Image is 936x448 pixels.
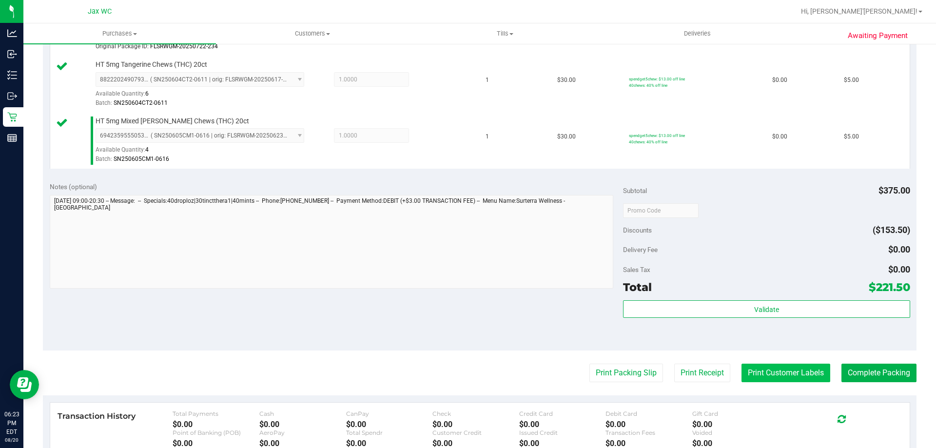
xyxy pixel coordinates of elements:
[96,117,249,126] span: HT 5mg Mixed [PERSON_NAME] Chews (THC) 20ct
[114,156,169,162] span: SN250605CM1-0616
[346,410,433,417] div: CanPay
[801,7,917,15] span: Hi, [PERSON_NAME]'[PERSON_NAME]!
[96,60,207,69] span: HT 5mg Tangerine Chews (THC) 20ct
[623,266,650,273] span: Sales Tax
[848,30,908,41] span: Awaiting Payment
[754,306,779,313] span: Validate
[7,112,17,122] inline-svg: Retail
[173,439,259,448] div: $0.00
[605,439,692,448] div: $0.00
[692,429,779,436] div: Voided
[409,29,601,38] span: Tills
[50,183,97,191] span: Notes (optional)
[486,132,489,141] span: 1
[346,439,433,448] div: $0.00
[692,410,779,417] div: Gift Card
[629,139,667,144] span: 40chews: 40% off line
[878,185,910,195] span: $375.00
[519,429,606,436] div: Issued Credit
[23,23,216,44] a: Purchases
[7,70,17,80] inline-svg: Inventory
[888,264,910,274] span: $0.00
[173,410,259,417] div: Total Payments
[145,90,149,97] span: 6
[409,23,601,44] a: Tills
[623,203,699,218] input: Promo Code
[4,410,19,436] p: 06:23 PM EDT
[96,99,112,106] span: Batch:
[10,370,39,399] iframe: Resource center
[629,133,685,138] span: spendget5chew: $13.00 off line
[173,429,259,436] div: Point of Banking (POB)
[629,77,685,81] span: spendget5chew: $13.00 off line
[432,420,519,429] div: $0.00
[623,221,652,239] span: Discounts
[601,23,794,44] a: Deliveries
[7,133,17,143] inline-svg: Reports
[772,132,787,141] span: $0.00
[841,364,916,382] button: Complete Packing
[692,420,779,429] div: $0.00
[623,280,652,294] span: Total
[346,429,433,436] div: Total Spendr
[519,420,606,429] div: $0.00
[605,410,692,417] div: Debit Card
[216,23,409,44] a: Customers
[96,156,112,162] span: Batch:
[4,436,19,444] p: 08/20
[346,420,433,429] div: $0.00
[259,429,346,436] div: AeroPay
[623,187,647,195] span: Subtotal
[7,91,17,101] inline-svg: Outbound
[869,280,910,294] span: $221.50
[674,364,730,382] button: Print Receipt
[432,410,519,417] div: Check
[432,429,519,436] div: Customer Credit
[88,7,112,16] span: Jax WC
[873,225,910,235] span: ($153.50)
[432,439,519,448] div: $0.00
[519,410,606,417] div: Credit Card
[216,29,408,38] span: Customers
[96,143,315,162] div: Available Quantity:
[772,76,787,85] span: $0.00
[259,420,346,429] div: $0.00
[844,76,859,85] span: $5.00
[623,246,658,253] span: Delivery Fee
[145,146,149,153] span: 4
[519,439,606,448] div: $0.00
[623,300,910,318] button: Validate
[557,132,576,141] span: $30.00
[671,29,724,38] span: Deliveries
[96,87,315,106] div: Available Quantity:
[150,43,218,50] span: FLSRWGM-20250722-234
[844,132,859,141] span: $5.00
[629,83,667,88] span: 40chews: 40% off line
[741,364,830,382] button: Print Customer Labels
[589,364,663,382] button: Print Packing Slip
[605,429,692,436] div: Transaction Fees
[96,43,149,50] span: Original Package ID:
[692,439,779,448] div: $0.00
[7,28,17,38] inline-svg: Analytics
[605,420,692,429] div: $0.00
[888,244,910,254] span: $0.00
[259,439,346,448] div: $0.00
[557,76,576,85] span: $30.00
[259,410,346,417] div: Cash
[23,29,216,38] span: Purchases
[7,49,17,59] inline-svg: Inbound
[486,76,489,85] span: 1
[114,99,168,106] span: SN250604CT2-0611
[173,420,259,429] div: $0.00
